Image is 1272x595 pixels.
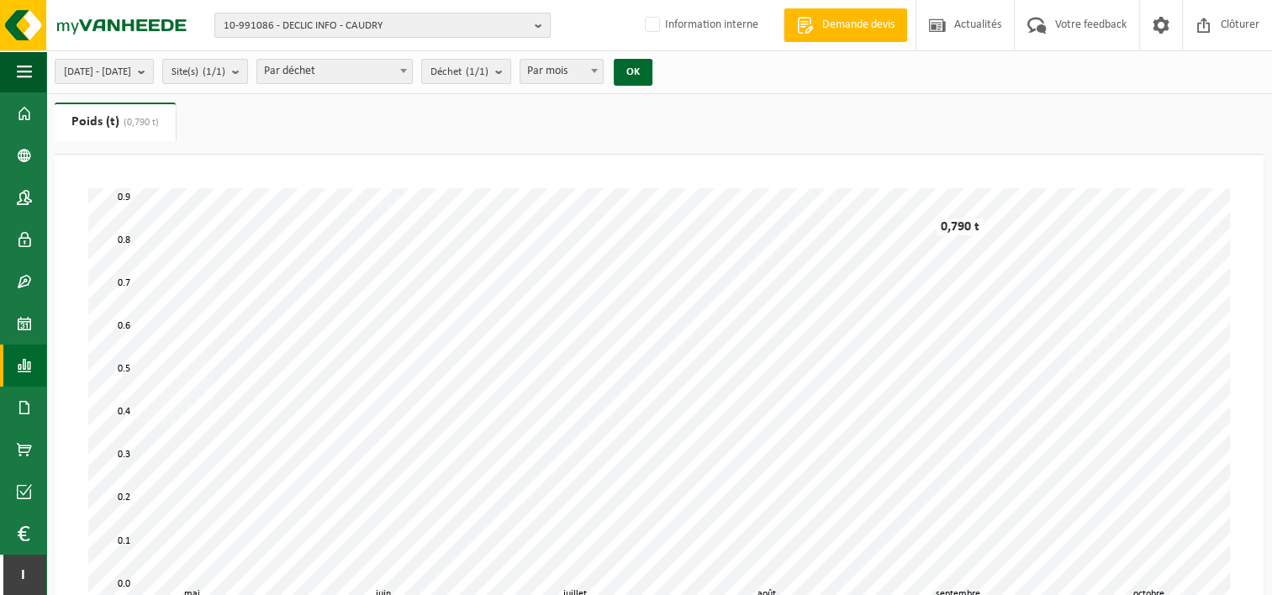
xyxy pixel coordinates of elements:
button: Déchet(1/1) [421,59,511,84]
span: Par déchet [256,59,413,84]
button: Site(s)(1/1) [162,59,248,84]
span: [DATE] - [DATE] [64,60,131,85]
a: Poids (t) [55,103,176,141]
div: 0,790 t [937,219,984,235]
count: (1/1) [466,66,488,77]
button: 10-991086 - DECLIC INFO - CAUDRY [214,13,551,38]
span: Site(s) [172,60,225,85]
span: 10-991086 - DECLIC INFO - CAUDRY [224,13,528,39]
label: Information interne [641,13,758,38]
count: (1/1) [203,66,225,77]
span: Demande devis [818,17,899,34]
span: Par mois [520,60,603,83]
button: [DATE] - [DATE] [55,59,154,84]
button: OK [614,59,652,86]
span: (0,790 t) [119,118,159,128]
a: Demande devis [784,8,907,42]
span: Par mois [520,59,604,84]
span: Par déchet [257,60,412,83]
span: Déchet [430,60,488,85]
